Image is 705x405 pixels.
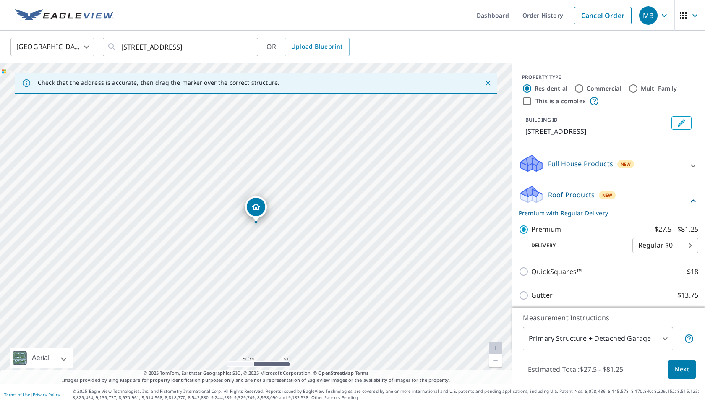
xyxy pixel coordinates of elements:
a: Cancel Order [574,7,632,24]
a: Current Level 20, Zoom In Disabled [489,342,502,354]
span: Upload Blueprint [291,42,342,52]
p: Premium with Regular Delivery [519,209,688,217]
p: Full House Products [548,159,613,169]
span: Your report will include the primary structure and a detached garage if one exists. [684,334,694,344]
div: PROPERTY TYPE [522,73,695,81]
button: Next [668,360,696,379]
p: | [4,392,60,397]
div: Full House ProductsNew [519,154,698,178]
a: Upload Blueprint [285,38,349,56]
p: Premium [531,224,561,235]
p: Delivery [519,242,632,249]
a: Current Level 20, Zoom Out [489,354,502,367]
span: © 2025 TomTom, Earthstar Geographics SIO, © 2025 Microsoft Corporation, © [144,370,369,377]
p: QuickSquares™ [531,267,582,277]
a: Privacy Policy [33,392,60,397]
p: Check that the address is accurate, then drag the marker over the correct structure. [38,79,279,86]
div: MB [639,6,658,25]
span: New [621,161,631,167]
img: EV Logo [15,9,114,22]
input: Search by address or latitude-longitude [121,35,241,59]
p: Estimated Total: $27.5 - $81.25 [521,360,630,379]
div: Aerial [29,348,52,368]
p: Measurement Instructions [523,313,694,323]
p: BUILDING ID [525,116,558,123]
div: [GEOGRAPHIC_DATA] [10,35,94,59]
button: Edit building 1 [671,116,692,130]
label: Residential [535,84,567,93]
p: $27.5 - $81.25 [655,224,698,235]
div: Dropped pin, building 1, Residential property, 11303 River Run Ln Berlin, MD 21811 [245,196,267,222]
div: OR [266,38,350,56]
label: Commercial [587,84,621,93]
div: Roof ProductsNewPremium with Regular Delivery [519,185,698,217]
label: This is a complex [535,97,586,105]
p: Gutter [531,290,553,300]
p: [STREET_ADDRESS] [525,126,668,136]
a: OpenStreetMap [318,370,353,376]
button: Close [483,78,493,89]
div: Regular $0 [632,234,698,257]
p: $18 [687,267,698,277]
span: New [602,192,613,199]
p: $13.75 [677,290,698,300]
a: Terms of Use [4,392,30,397]
p: Roof Products [548,190,595,200]
a: Terms [355,370,369,376]
span: Next [675,364,689,375]
div: Primary Structure + Detached Garage [523,327,673,350]
label: Multi-Family [641,84,677,93]
p: © 2025 Eagle View Technologies, Inc. and Pictometry International Corp. All Rights Reserved. Repo... [73,388,701,401]
div: Aerial [10,348,73,368]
